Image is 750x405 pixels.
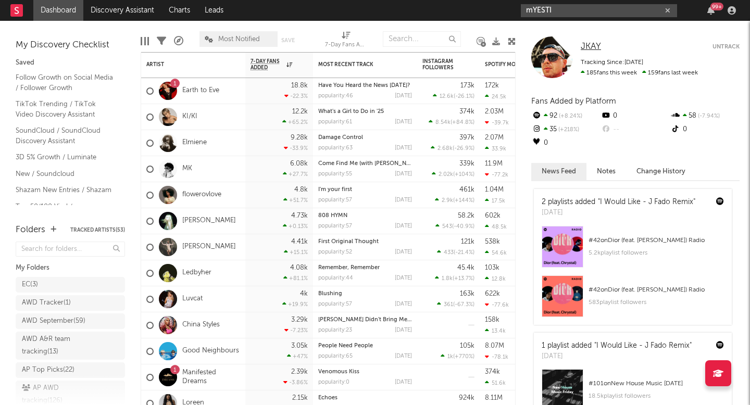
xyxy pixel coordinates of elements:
div: -39.7k [485,119,509,126]
div: popularity: 55 [318,171,352,177]
div: popularity: 44 [318,275,353,281]
div: 3.05k [291,343,308,349]
div: 9.28k [291,134,308,141]
a: Blushing [318,291,342,297]
a: Have You Heard the News [DATE]? [318,83,410,88]
a: #42onDior (feat. [PERSON_NAME]) Radio5.2kplaylist followers [534,226,732,275]
span: -40.9 % [454,224,473,230]
a: What's a Girl to Do in '25 [318,109,384,115]
div: 2.07M [485,134,504,141]
div: Blushing [318,291,412,297]
a: Ledbyher [182,269,211,277]
div: 54.6k [485,249,507,256]
div: +47 % [287,353,308,360]
div: Instagram Followers [422,58,459,71]
div: 1.04M [485,186,504,193]
a: "I Would Like - J Fado Remix" [598,198,695,206]
a: TikTok Trending / TikTok Video Discovery Assistant [16,98,115,120]
div: popularity: 46 [318,93,353,99]
div: 7-Day Fans Added (7-Day Fans Added) [325,26,367,56]
a: JKAY [581,42,601,52]
div: 5.2k playlist followers [589,247,724,259]
input: Search for artists [521,4,677,17]
span: -26.9 % [454,146,473,151]
span: +13.7 % [454,276,473,282]
div: What's a Girl to Do in '25 [318,109,412,115]
span: 159 fans last week [581,70,698,76]
a: I'm your first [318,187,352,193]
div: EC ( 3 ) [22,279,38,291]
div: Folders [16,224,45,236]
a: AWD September(59) [16,313,125,329]
div: 4.73k [291,212,308,219]
div: 583 playlist followers [589,296,724,309]
div: # 101 on New House Music [DATE] [589,377,724,390]
div: I'm your first [318,187,412,193]
div: 2.39k [291,369,308,375]
div: 8.11M [485,395,503,401]
div: popularity: 65 [318,353,353,359]
div: +27.7 % [283,171,308,178]
span: -7.94 % [696,113,720,119]
input: Search for folders... [16,242,125,257]
div: 33.9k [485,145,506,152]
div: # 42 on Dior (feat. [PERSON_NAME]) Radio [589,284,724,296]
div: Come Find Me (with Clementine Douglas) [318,161,412,167]
div: [DATE] [395,353,412,359]
a: "I Would Like - J Fado Remix" [594,342,692,349]
a: Luvcat [182,295,203,303]
div: +0.13 % [283,223,308,230]
button: Change History [626,163,696,180]
div: Filters [157,26,166,56]
div: AWD A&R team tracking ( 13 ) [22,333,95,358]
a: First Original Thought [318,239,379,245]
span: -67.3 % [455,302,473,308]
div: 51.6k [485,379,506,386]
div: My Discovery Checklist [16,39,125,52]
div: [DATE] [395,301,412,307]
button: Notes [586,163,626,180]
div: AWD Tracker ( 1 ) [22,297,71,309]
div: Edit Columns [141,26,149,56]
div: 12.2k [292,108,308,115]
div: +19.9 % [282,301,308,308]
a: People Need People [318,343,373,349]
a: AWD Tracker(1) [16,295,125,311]
div: 924k [459,395,474,401]
div: +51.7 % [283,197,308,204]
a: flowerovlove [182,191,221,199]
a: [PERSON_NAME] Didn't Bring Me This Far! [318,317,432,323]
div: 17.5k [485,197,505,204]
div: -22.3 % [284,93,308,99]
div: [DATE] [395,379,412,385]
a: #42onDior (feat. [PERSON_NAME]) Radio583playlist followers [534,275,732,325]
span: 1k [447,354,453,360]
div: Damage Control [318,135,412,141]
div: [DATE] [542,208,695,218]
button: 99+ [707,6,715,15]
div: 2 playlists added [542,197,695,208]
button: Tracked Artists(53) [70,227,125,233]
div: popularity: 57 [318,301,352,307]
div: 3.29k [291,317,308,323]
div: -- [601,123,670,136]
div: [DATE] [542,351,692,362]
div: [DATE] [395,119,412,125]
div: [DATE] [395,171,412,177]
a: Come Find Me (with [PERSON_NAME]) [318,161,421,167]
div: ( ) [429,119,474,125]
div: ( ) [433,93,474,99]
div: 4.08k [290,264,308,271]
div: 0 [601,109,670,123]
a: 808 HYMN [318,213,347,219]
span: Fans Added by Platform [531,97,616,105]
div: 11.9M [485,160,503,167]
div: 105k [460,343,474,349]
div: +15.1 % [284,249,308,256]
div: 339k [459,160,474,167]
span: 433 [444,250,454,256]
div: 374k [459,108,474,115]
button: Save [281,37,295,43]
div: [DATE] [395,327,412,333]
span: 543 [442,224,452,230]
